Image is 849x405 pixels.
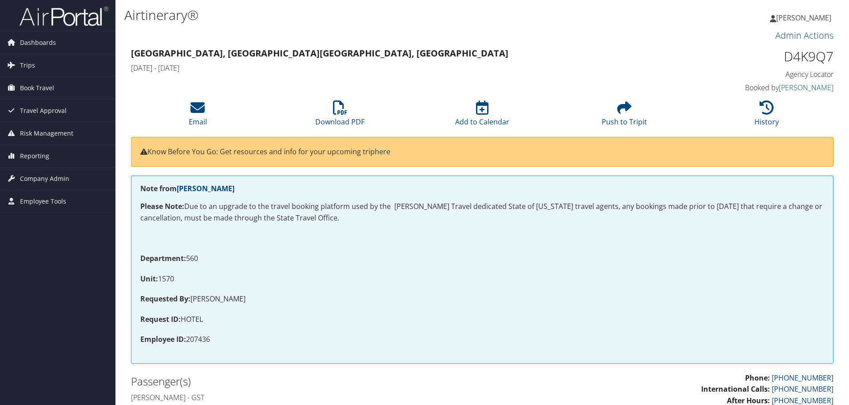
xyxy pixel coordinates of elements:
h4: [DATE] - [DATE] [131,63,655,73]
a: here [375,147,390,156]
p: Due to an upgrade to the travel booking platform used by the [PERSON_NAME] Travel dedicated State... [140,201,824,224]
h1: Airtinerary® [124,6,602,24]
a: Push to Tripit [602,105,647,127]
p: [PERSON_NAME] [140,293,824,305]
p: Know Before You Go: Get resources and info for your upcoming trip [140,146,824,158]
strong: Requested By: [140,294,190,304]
strong: Note from [140,184,234,193]
strong: Unit: [140,274,158,284]
span: Risk Management [20,122,73,144]
a: Download PDF [315,105,365,127]
a: [PHONE_NUMBER] [772,373,833,383]
span: Travel Approval [20,100,67,122]
a: Admin Actions [775,29,833,41]
a: [PERSON_NAME] [177,184,234,193]
h4: [PERSON_NAME] - GST [131,393,476,402]
strong: International Calls: [701,384,770,394]
strong: [GEOGRAPHIC_DATA], [GEOGRAPHIC_DATA] [GEOGRAPHIC_DATA], [GEOGRAPHIC_DATA] [131,47,508,59]
span: Reporting [20,145,49,167]
span: [PERSON_NAME] [776,13,831,23]
span: Book Travel [20,77,54,99]
h2: Passenger(s) [131,374,476,389]
strong: Request ID: [140,314,181,324]
h1: D4K9Q7 [668,47,833,66]
a: Add to Calendar [455,105,509,127]
a: [PERSON_NAME] [770,4,840,31]
a: [PHONE_NUMBER] [772,384,833,394]
span: Trips [20,54,35,76]
a: History [754,105,779,127]
a: [PERSON_NAME] [779,83,833,92]
p: 207436 [140,334,824,345]
p: 1570 [140,273,824,285]
p: 560 [140,253,824,265]
span: Employee Tools [20,190,66,213]
strong: Please Note: [140,201,184,211]
strong: Phone: [745,373,770,383]
h4: Booked by [668,83,833,92]
strong: Employee ID: [140,334,186,344]
p: HOTEL [140,314,824,325]
span: Dashboards [20,32,56,54]
strong: Department: [140,253,186,263]
span: Company Admin [20,168,69,190]
img: airportal-logo.png [20,6,108,27]
a: Email [189,105,207,127]
h4: Agency Locator [668,69,833,79]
